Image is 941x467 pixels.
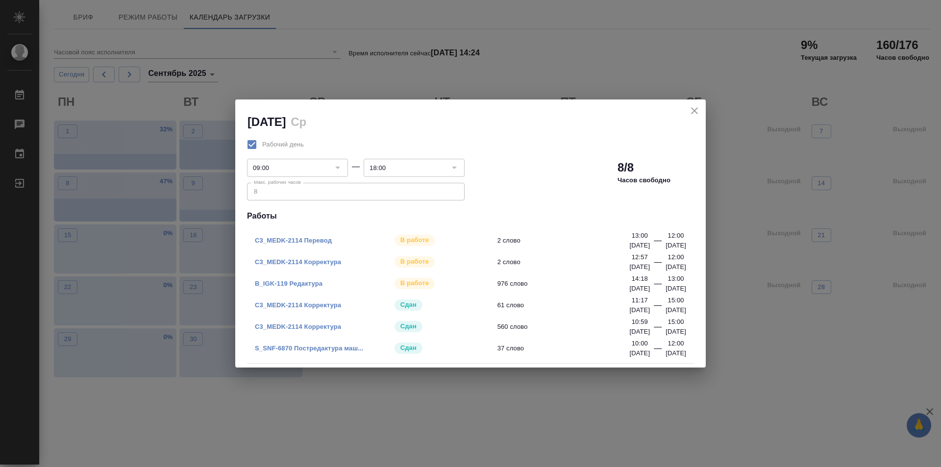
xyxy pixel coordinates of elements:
div: — [654,321,662,337]
div: — [654,256,662,272]
p: [DATE] [629,327,650,337]
p: [DATE] [666,348,686,358]
p: [DATE] [629,305,650,315]
h2: [DATE] [248,115,286,128]
p: 12:57 [632,252,648,262]
p: [DATE] [629,262,650,272]
h2: Ср [291,115,306,128]
p: 12:00 [668,339,684,348]
p: Сдан [400,321,417,331]
a: C3_MEDK-2114 Корректура [255,323,341,330]
p: 14:18 [632,274,648,284]
div: — [654,235,662,250]
p: 15:00 [668,295,684,305]
p: [DATE] [666,305,686,315]
p: [DATE] [666,327,686,337]
div: — [654,299,662,315]
p: 12:00 [668,231,684,241]
p: В работе [400,257,429,267]
p: 10:00 [632,339,648,348]
span: 976 слово [497,279,636,289]
a: S_SNF-6870 Постредактура маш... [255,344,363,352]
div: — [654,278,662,294]
p: Часов свободно [618,175,670,185]
p: [DATE] [629,348,650,358]
p: 11:17 [632,295,648,305]
span: 2 слово [497,257,636,267]
span: 61 слово [497,300,636,310]
p: 12:00 [668,252,684,262]
h2: 8/8 [618,160,634,175]
div: — [654,343,662,358]
button: close [687,103,702,118]
h4: Работы [247,210,694,222]
span: 2 слово [497,236,636,246]
p: [DATE] [629,284,650,294]
div: — [352,161,360,172]
p: [DATE] [629,241,650,250]
p: [DATE] [666,284,686,294]
p: В работе [400,235,429,245]
span: Рабочий день [262,140,304,149]
p: [DATE] [666,262,686,272]
p: Сдан [400,300,417,310]
a: C3_MEDK-2114 Корректура [255,258,341,266]
span: 37 слово [497,344,636,353]
a: B_IGK-119 Редактура [255,280,322,287]
p: 10:59 [632,317,648,327]
p: 13:00 [632,231,648,241]
a: C3_MEDK-2114 Корректура [255,301,341,309]
p: [DATE] [666,241,686,250]
span: 560 слово [497,322,636,332]
p: В работе [400,278,429,288]
p: 15:00 [668,317,684,327]
p: Сдан [400,343,417,353]
p: 13:00 [668,274,684,284]
a: C3_MEDK-2114 Перевод [255,237,332,244]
